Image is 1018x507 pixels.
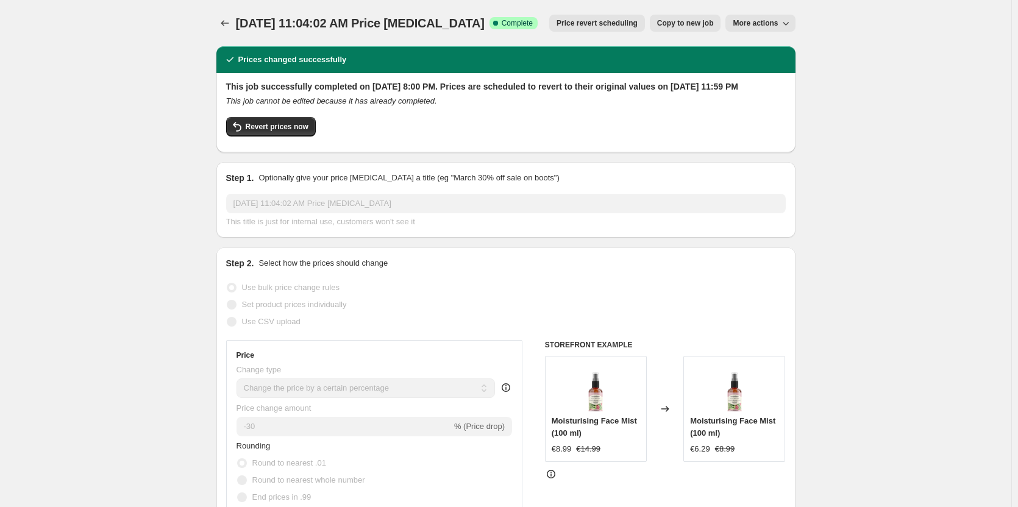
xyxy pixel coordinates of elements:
button: Revert prices now [226,117,316,136]
span: More actions [733,18,778,28]
h2: Prices changed successfully [238,54,347,66]
span: Price change amount [237,403,311,413]
span: Use CSV upload [242,317,301,326]
button: Price revert scheduling [549,15,645,32]
strike: €8.99 [715,443,735,455]
div: €8.99 [552,443,572,455]
input: -15 [237,417,452,436]
span: Revert prices now [246,122,308,132]
button: Price change jobs [216,15,233,32]
span: Moisturising Face Mist (100 ml) [552,416,638,438]
input: 30% off holiday sale [226,194,786,213]
span: Use bulk price change rules [242,283,340,292]
h2: Step 1. [226,172,254,184]
h6: STOREFRONT EXAMPLE [545,340,786,350]
p: Optionally give your price [MEDICAL_DATA] a title (eg "March 30% off sale on boots") [258,172,559,184]
h3: Price [237,350,254,360]
i: This job cannot be edited because it has already completed. [226,96,437,105]
h2: Step 2. [226,257,254,269]
div: help [500,381,512,394]
button: More actions [725,15,795,32]
span: Change type [237,365,282,374]
span: Rounding [237,441,271,450]
img: Moisturising_Face_Mist_80x.png [710,363,759,411]
div: €6.29 [690,443,710,455]
h2: This job successfully completed on [DATE] 8:00 PM. Prices are scheduled to revert to their origin... [226,80,786,93]
button: Copy to new job [650,15,721,32]
span: Price revert scheduling [557,18,638,28]
span: End prices in .99 [252,492,311,502]
span: Set product prices individually [242,300,347,309]
span: Round to nearest whole number [252,475,365,484]
p: Select how the prices should change [258,257,388,269]
span: Round to nearest .01 [252,458,326,467]
span: Complete [502,18,533,28]
span: Copy to new job [657,18,714,28]
strike: €14.99 [576,443,600,455]
span: This title is just for internal use, customers won't see it [226,217,415,226]
span: Moisturising Face Mist (100 ml) [690,416,777,438]
span: % (Price drop) [454,422,505,431]
span: [DATE] 11:04:02 AM Price [MEDICAL_DATA] [236,16,485,30]
img: Moisturising_Face_Mist_80x.png [571,363,620,411]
